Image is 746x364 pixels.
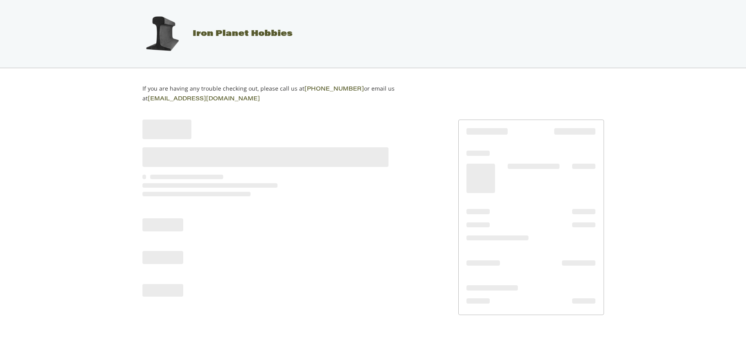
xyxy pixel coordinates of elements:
p: If you are having any trouble checking out, please call us at or email us at [142,84,420,104]
span: Iron Planet Hobbies [193,30,293,38]
a: Iron Planet Hobbies [133,30,293,38]
a: [PHONE_NUMBER] [304,87,364,92]
a: [EMAIL_ADDRESS][DOMAIN_NAME] [148,96,260,102]
img: Iron Planet Hobbies [142,13,182,54]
